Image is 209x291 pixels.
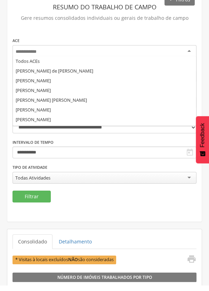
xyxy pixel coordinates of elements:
[13,62,196,72] div: Todos ACEs
[186,154,194,163] i: 
[13,7,196,19] header: Resumo do Trabalho de Campo
[53,1,73,6] p: Endemias
[13,72,196,82] div: [PERSON_NAME] de [PERSON_NAME]
[15,181,50,187] div: Todas Atividades
[13,82,196,91] div: [PERSON_NAME]
[22,1,43,6] p: Relatórios
[13,145,54,151] label: Intervalo de Tempo
[53,240,97,255] a: Detalhamento
[196,122,209,169] button: Feedback - Mostrar pesquisa
[13,91,196,101] div: [PERSON_NAME]
[13,19,196,29] p: Gere resumos consolidados individuais ou gerais de trabalho de campo
[13,240,53,255] a: Consolidado
[68,263,78,268] b: NÃO
[13,171,47,176] label: Tipo de Atividade
[13,261,116,270] span: * Visitas à locais excluídos são consideradas
[13,130,196,140] div: [PERSON_NAME]
[186,260,196,270] i: 
[182,260,196,272] a: 
[13,44,19,49] label: ACE
[13,197,51,208] button: Filtrar
[13,278,196,288] legend: Número de Imóveis Trabalhados por Tipo
[13,120,196,130] div: [PERSON_NAME]
[13,101,196,111] div: [PERSON_NAME] [PERSON_NAME]
[13,111,196,120] div: [PERSON_NAME]
[199,129,206,153] span: Feedback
